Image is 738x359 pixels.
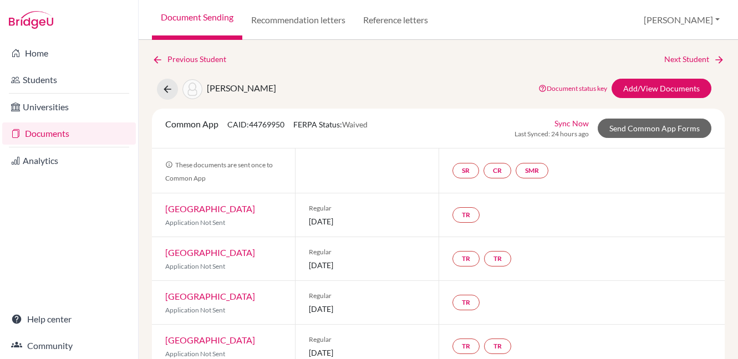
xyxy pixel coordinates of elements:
[538,84,607,93] a: Document status key
[309,347,425,358] span: [DATE]
[227,120,284,129] span: CAID: 44769950
[165,306,225,314] span: Application Not Sent
[2,335,136,357] a: Community
[165,291,255,301] a: [GEOGRAPHIC_DATA]
[165,262,225,270] span: Application Not Sent
[309,291,425,301] span: Regular
[452,251,480,266] a: TR
[165,203,255,214] a: [GEOGRAPHIC_DATA]
[309,203,425,213] span: Regular
[309,259,425,271] span: [DATE]
[309,247,425,257] span: Regular
[309,335,425,345] span: Regular
[598,119,711,138] a: Send Common App Forms
[452,163,479,178] a: SR
[165,247,255,258] a: [GEOGRAPHIC_DATA]
[165,161,273,182] span: These documents are sent once to Common App
[664,53,725,65] a: Next Student
[2,308,136,330] a: Help center
[484,251,511,266] a: TR
[483,163,511,178] a: CR
[612,79,711,98] a: Add/View Documents
[165,119,218,129] span: Common App
[2,96,136,118] a: Universities
[342,120,368,129] span: Waived
[639,9,725,30] button: [PERSON_NAME]
[515,129,589,139] span: Last Synced: 24 hours ago
[484,339,511,354] a: TR
[165,218,225,227] span: Application Not Sent
[2,122,136,145] a: Documents
[309,216,425,227] span: [DATE]
[2,42,136,64] a: Home
[2,69,136,91] a: Students
[309,303,425,315] span: [DATE]
[516,163,548,178] a: SMR
[9,11,53,29] img: Bridge-U
[554,117,589,129] a: Sync Now
[207,83,276,93] span: [PERSON_NAME]
[165,350,225,358] span: Application Not Sent
[452,295,480,310] a: TR
[165,335,255,345] a: [GEOGRAPHIC_DATA]
[2,150,136,172] a: Analytics
[452,339,480,354] a: TR
[452,207,480,223] a: TR
[152,53,235,65] a: Previous Student
[293,120,368,129] span: FERPA Status:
